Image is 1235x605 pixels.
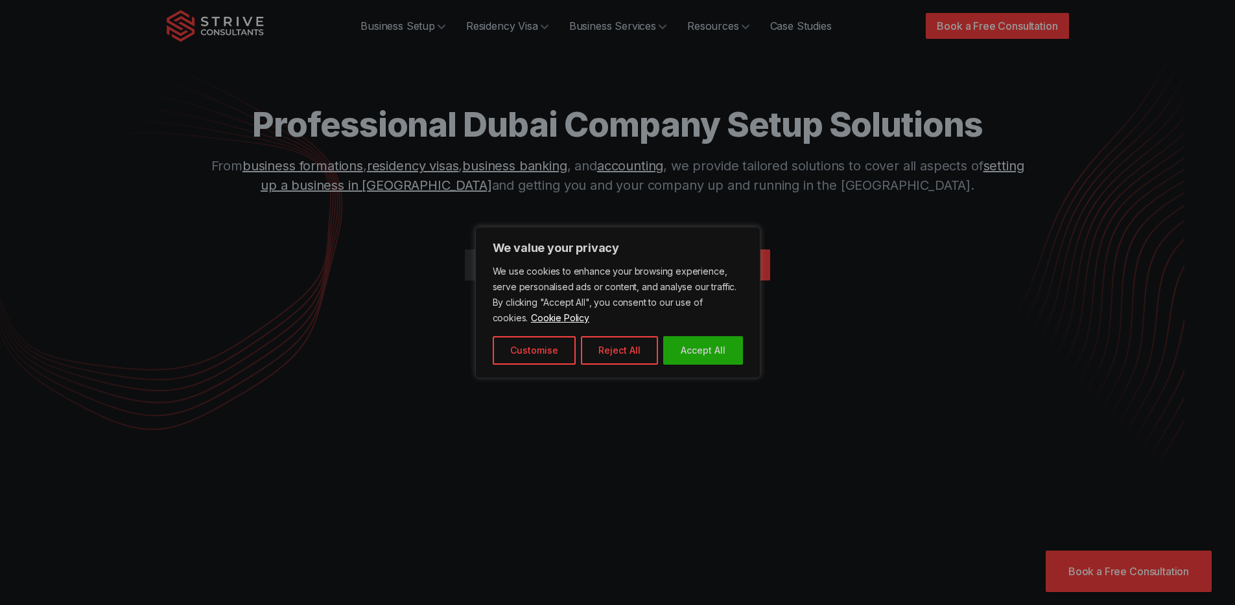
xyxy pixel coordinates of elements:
[530,312,590,324] a: Cookie Policy
[493,336,576,365] button: Customise
[475,227,760,378] div: We value your privacy
[493,240,743,256] p: We value your privacy
[581,336,658,365] button: Reject All
[493,264,743,326] p: We use cookies to enhance your browsing experience, serve personalised ads or content, and analys...
[663,336,743,365] button: Accept All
